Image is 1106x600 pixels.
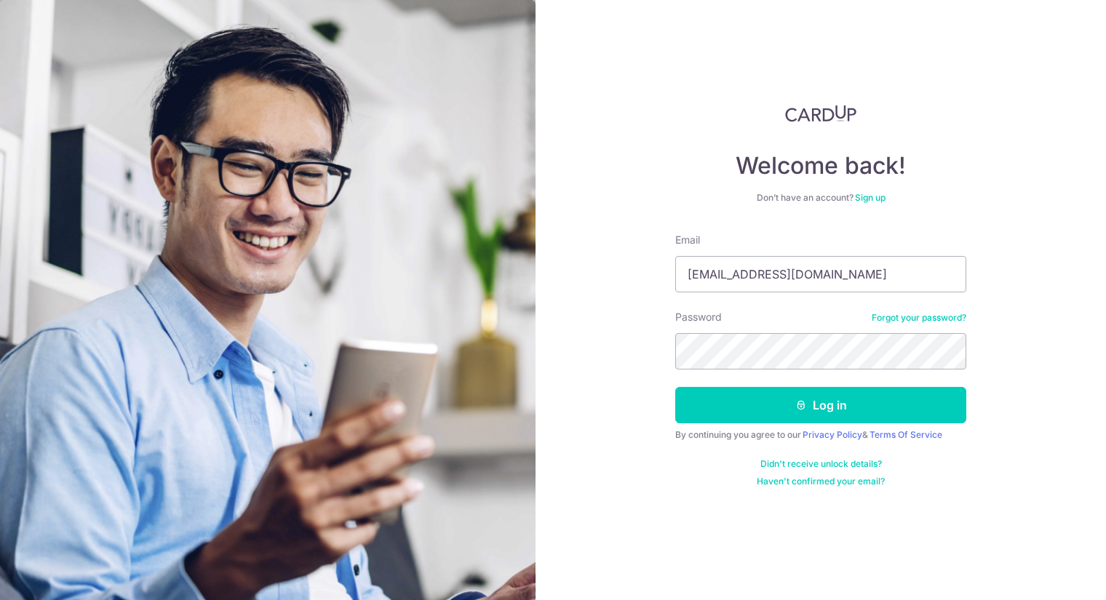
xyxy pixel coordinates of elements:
[872,312,966,324] a: Forgot your password?
[675,387,966,423] button: Log in
[803,429,862,440] a: Privacy Policy
[760,458,882,470] a: Didn't receive unlock details?
[785,105,856,122] img: CardUp Logo
[675,429,966,441] div: By continuing you agree to our &
[675,256,966,292] input: Enter your Email
[757,476,885,487] a: Haven't confirmed your email?
[855,192,886,203] a: Sign up
[675,192,966,204] div: Don’t have an account?
[675,310,722,324] label: Password
[870,429,942,440] a: Terms Of Service
[675,151,966,180] h4: Welcome back!
[675,233,700,247] label: Email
